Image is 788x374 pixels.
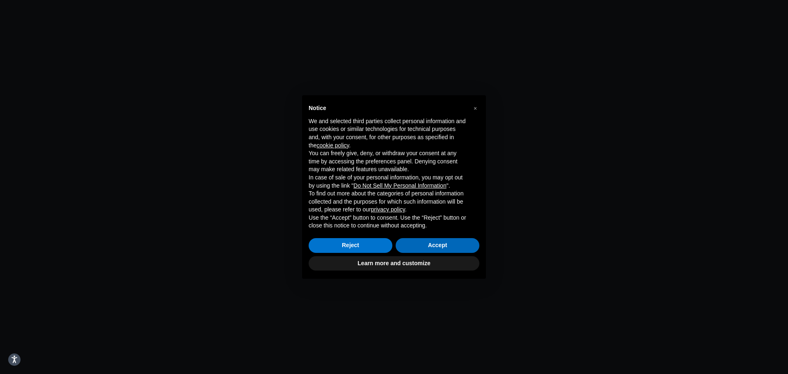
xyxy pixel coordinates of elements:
button: Do Not Sell My Personal Information [353,182,446,190]
p: We and selected third parties collect personal information and use cookies or similar technologie... [309,117,466,149]
a: cookie policy [316,142,349,149]
p: In case of sale of your personal information, you may opt out by using the link " ". [309,174,466,190]
button: Accept [396,238,479,253]
span: × [474,105,477,112]
button: Learn more and customize [309,256,479,271]
button: Close this notice [469,102,482,115]
a: privacy policy [371,206,405,213]
button: Reject [309,238,392,253]
p: To find out more about the categories of personal information collected and the purposes for whic... [309,190,466,214]
p: You can freely give, deny, or withdraw your consent at any time by accessing the preferences pane... [309,149,466,174]
p: Use the “Accept” button to consent. Use the “Reject” button or close this notice to continue with... [309,214,466,230]
h2: Notice [309,105,466,111]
